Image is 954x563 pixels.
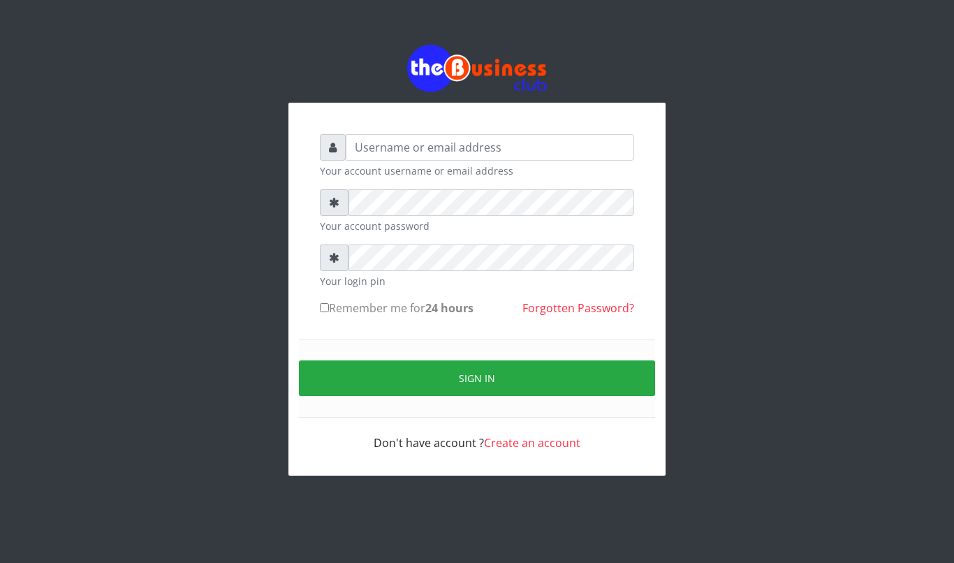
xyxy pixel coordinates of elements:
button: Sign in [299,360,655,396]
small: Your account username or email address [320,163,634,178]
a: Forgotten Password? [522,300,634,316]
input: Username or email address [346,134,634,161]
a: Create an account [484,435,580,451]
small: Your login pin [320,274,634,288]
input: Remember me for24 hours [320,303,329,312]
b: 24 hours [425,300,474,316]
label: Remember me for [320,300,474,316]
small: Your account password [320,219,634,233]
div: Don't have account ? [320,418,634,451]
